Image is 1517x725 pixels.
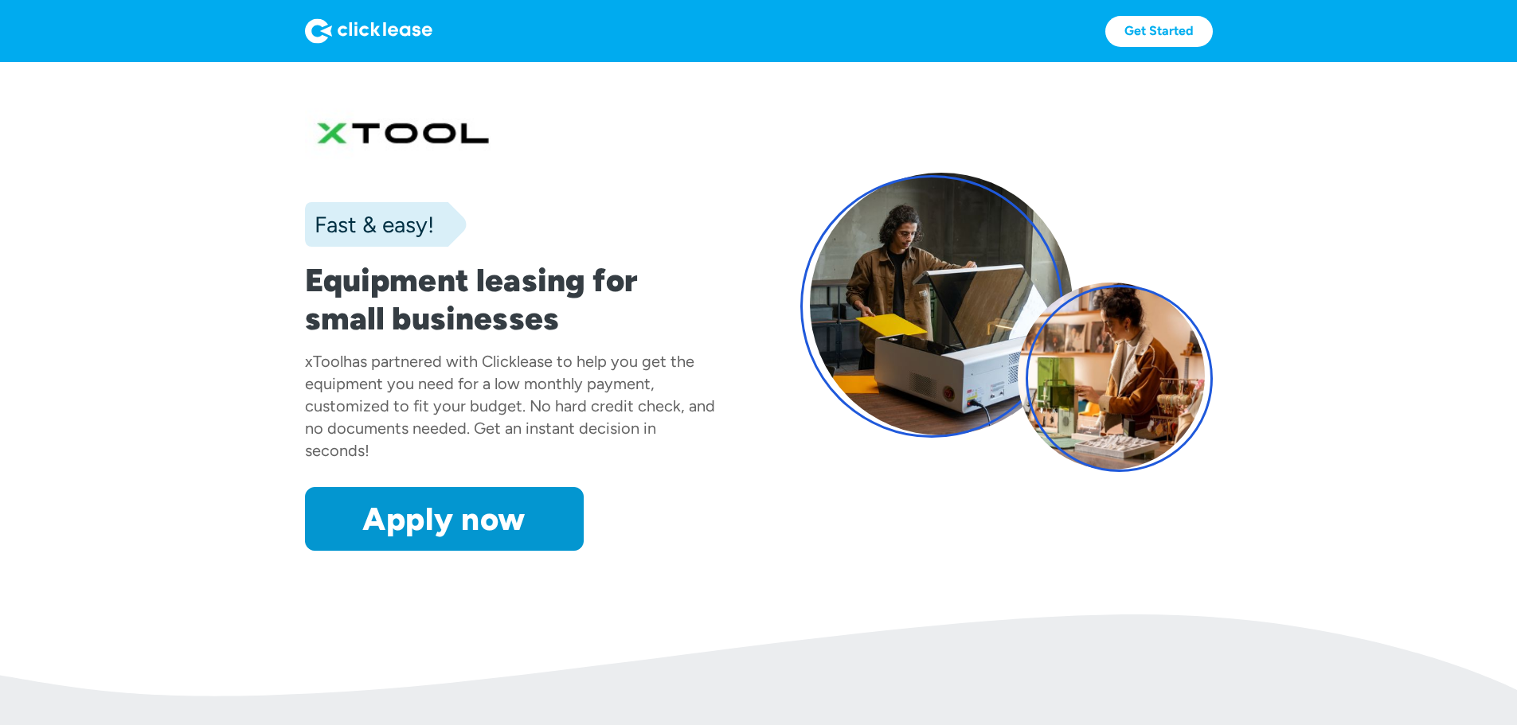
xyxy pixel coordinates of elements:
[305,18,432,44] img: Logo
[1105,16,1213,47] a: Get Started
[305,352,343,371] div: xTool
[305,352,715,460] div: has partnered with Clicklease to help you get the equipment you need for a low monthly payment, c...
[305,487,584,551] a: Apply now
[305,209,434,240] div: Fast & easy!
[305,261,717,337] h1: Equipment leasing for small businesses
